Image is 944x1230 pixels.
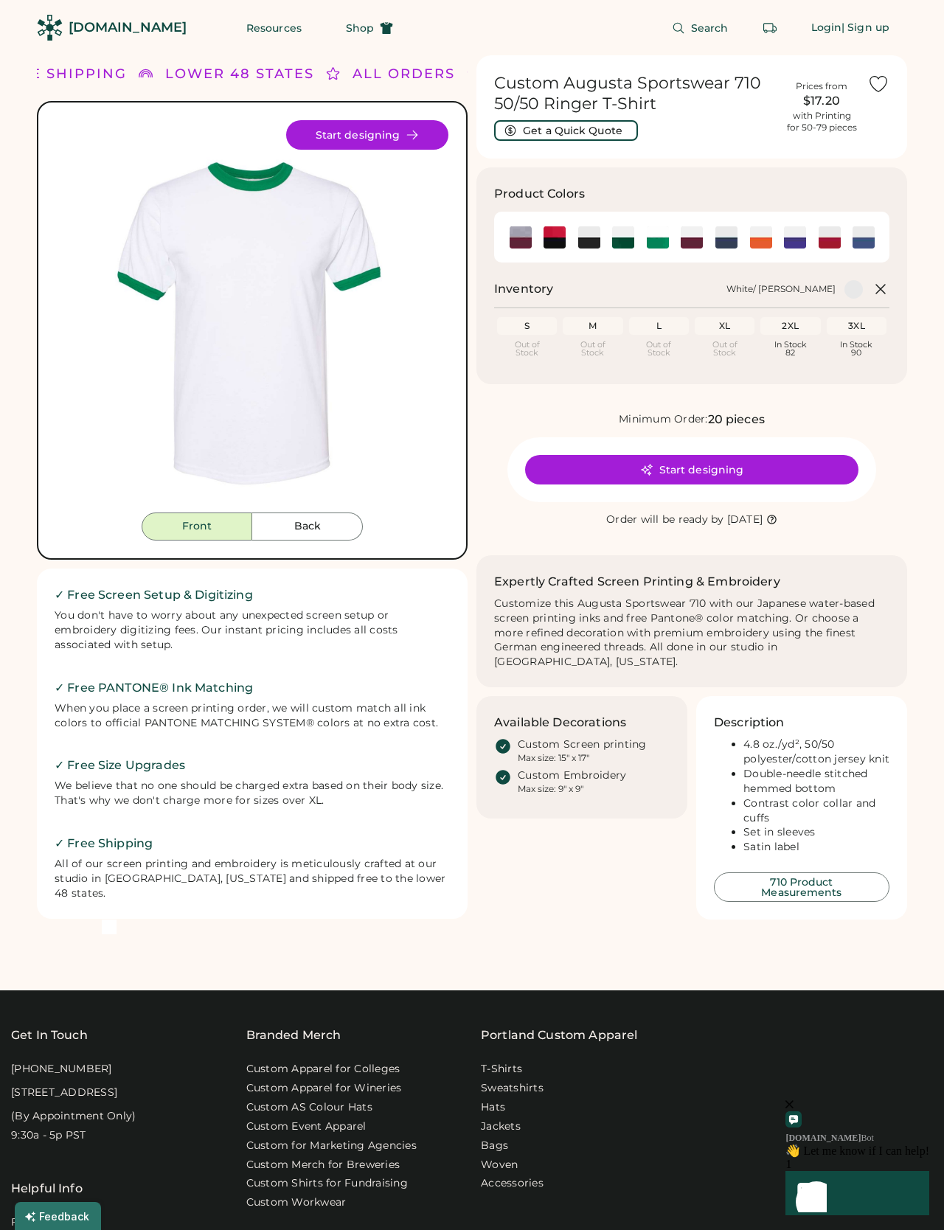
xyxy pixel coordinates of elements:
[69,18,187,37] div: [DOMAIN_NAME]
[246,1119,367,1134] a: Custom Event Apparel
[11,1085,117,1100] div: [STREET_ADDRESS]
[481,1119,521,1134] a: Jackets
[55,779,450,808] div: We believe that no one should be charged extra based on their body size. That's why we don't char...
[743,737,889,767] li: 4.8 oz./yd², 50/50 polyester/cotton jersey knit
[11,1215,35,1230] a: FAQ
[853,226,875,249] div: White/ Royal
[578,226,600,249] div: White/ Black
[246,1026,341,1044] div: Branded Merch
[246,1062,400,1077] a: Custom Apparel for Colleges
[763,320,817,332] div: 2XL
[830,320,884,332] div: 3XL
[494,73,776,114] h1: Custom Augusta Sportswear 710 50/50 Ringer T-Shirt
[784,226,806,249] img: White/ Purple Swatch Image
[165,64,314,84] div: LOWER 48 STATES
[510,226,532,249] img: Athletic Heather/ Maroon Swatch Image
[229,13,319,43] button: Resources
[612,226,634,249] img: White/ Dark Green Swatch Image
[763,341,817,357] div: In Stock 82
[708,411,765,428] div: 20 pieces
[56,120,448,512] div: 710 Style Image
[743,767,889,796] li: Double-needle stitched hemmed bottom
[681,226,703,249] img: White/ Maroon Swatch Image
[481,1176,544,1191] a: Accessories
[698,320,752,332] div: XL
[481,1139,508,1153] a: Bags
[750,226,772,249] div: White/ Orange
[715,226,737,249] img: White/ Navy Swatch Image
[11,1062,112,1077] div: [PHONE_NUMBER]
[544,226,566,249] img: Red/ Black Swatch Image
[11,1109,136,1124] div: (By Appointment Only)
[830,341,884,357] div: In Stock 90
[494,573,780,591] h2: Expertly Crafted Screen Printing & Embroidery
[328,13,411,43] button: Shop
[481,1026,637,1044] a: Portland Custom Apparel
[481,1158,518,1172] a: Woven
[55,757,450,774] h2: ✓ Free Size Upgrades
[494,120,638,141] button: Get a Quick Quote
[566,320,619,332] div: M
[714,714,785,732] h3: Description
[743,825,889,840] li: Set in sleeves
[37,15,63,41] img: Rendered Logo - Screens
[681,226,703,249] div: White/ Maroon
[246,1100,372,1115] a: Custom AS Colour Hats
[525,455,858,484] button: Start designing
[481,1062,522,1077] a: T-Shirts
[481,1100,505,1115] a: Hats
[518,737,647,752] div: Custom Screen printing
[286,120,448,150] button: Start designing
[11,1128,86,1143] div: 9:30a - 5p PST
[142,512,252,541] button: Front
[726,283,836,295] div: White/ [PERSON_NAME]
[55,835,450,852] h2: ✓ Free Shipping
[55,679,450,697] h2: ✓ Free PANTONE® Ink Matching
[612,226,634,249] div: White/ Dark Green
[246,1139,417,1153] a: Custom for Marketing Agencies
[481,1081,544,1096] a: Sweatshirts
[56,120,448,512] img: 710 - White/ Kelly Front Image
[494,714,626,732] h3: Available Decorations
[55,857,450,901] div: All of our screen printing and embroidery is meticulously crafted at our studio in [GEOGRAPHIC_DA...
[566,341,619,357] div: Out of Stock
[853,226,875,249] img: White/ Royal Swatch Image
[743,840,889,855] li: Satin label
[841,21,889,35] div: | Sign up
[796,80,847,92] div: Prices from
[654,13,746,43] button: Search
[578,226,600,249] img: White/ Black Swatch Image
[494,280,553,298] h2: Inventory
[714,872,889,902] button: 710 Product Measurements
[647,226,669,249] div: White/ Kelly
[691,23,729,33] span: Search
[246,1176,408,1191] a: Custom Shirts for Fundraising
[500,320,554,332] div: S
[246,1158,400,1172] a: Custom Merch for Breweries
[715,226,737,249] div: White/ Navy
[647,226,669,249] img: White/ Kelly Swatch Image
[632,320,686,332] div: L
[750,226,772,249] img: White/ Orange Swatch Image
[11,1026,88,1044] div: Get In Touch
[784,226,806,249] div: White/ Purple
[252,512,363,541] button: Back
[494,185,585,203] h3: Product Colors
[785,92,858,110] div: $17.20
[632,341,686,357] div: Out of Stock
[727,512,763,527] div: [DATE]
[755,13,785,43] button: Retrieve an order
[743,796,889,826] li: Contrast color collar and cuffs
[55,586,450,604] h2: ✓ Free Screen Setup & Digitizing
[606,512,724,527] div: Order will be ready by
[500,341,554,357] div: Out of Stock
[819,226,841,249] div: White/ Red
[55,608,450,653] div: You don't have to worry about any unexpected screen setup or embroidery digitizing fees. Our inst...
